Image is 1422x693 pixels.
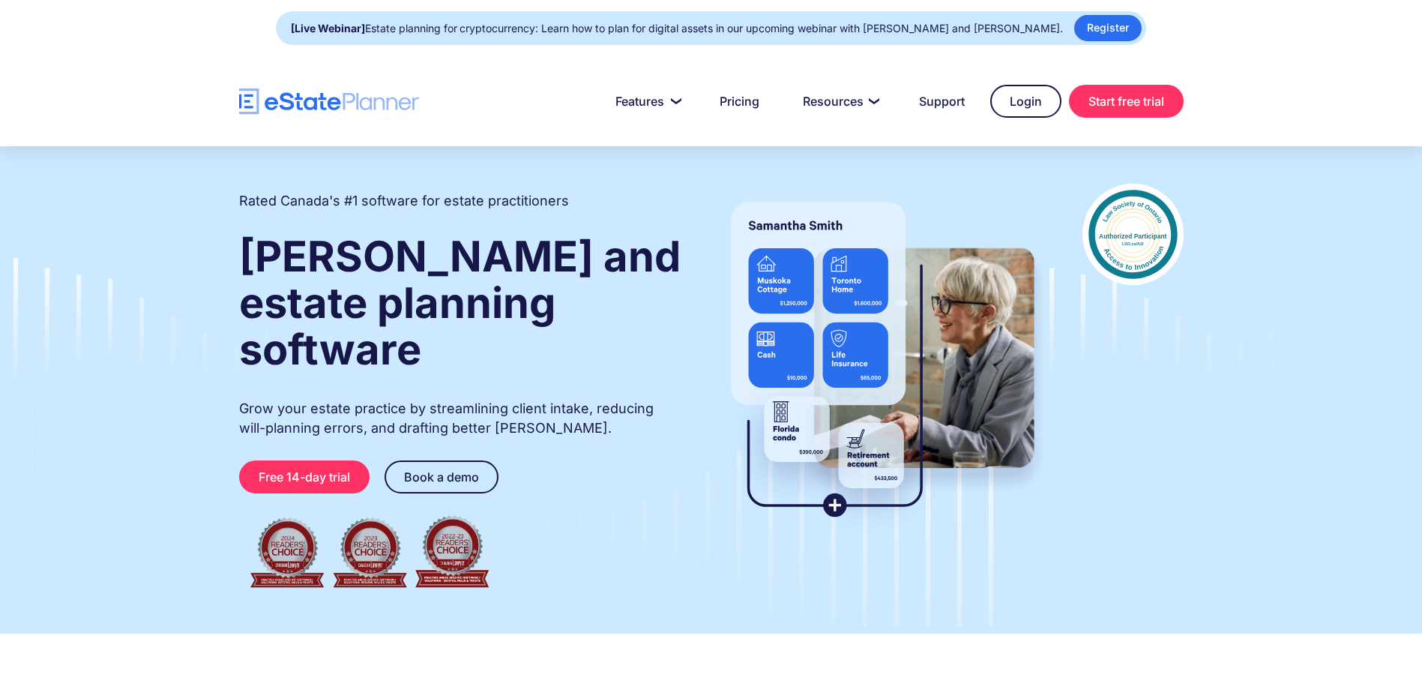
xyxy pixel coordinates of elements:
a: Features [597,86,694,116]
a: Login [990,85,1061,118]
strong: [PERSON_NAME] and estate planning software [239,231,681,375]
a: Pricing [702,86,777,116]
a: Book a demo [385,460,498,493]
a: home [239,88,419,115]
a: Support [901,86,983,116]
a: Resources [785,86,894,116]
h2: Rated Canada's #1 software for estate practitioners [239,191,569,211]
a: Free 14-day trial [239,460,370,493]
a: Start free trial [1069,85,1184,118]
div: Estate planning for cryptocurrency: Learn how to plan for digital assets in our upcoming webinar ... [291,18,1063,39]
p: Grow your estate practice by streamlining client intake, reducing will-planning errors, and draft... [239,399,683,438]
strong: [Live Webinar] [291,22,365,34]
img: estate planner showing wills to their clients, using eState Planner, a leading estate planning so... [713,184,1052,536]
a: Register [1074,15,1142,41]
